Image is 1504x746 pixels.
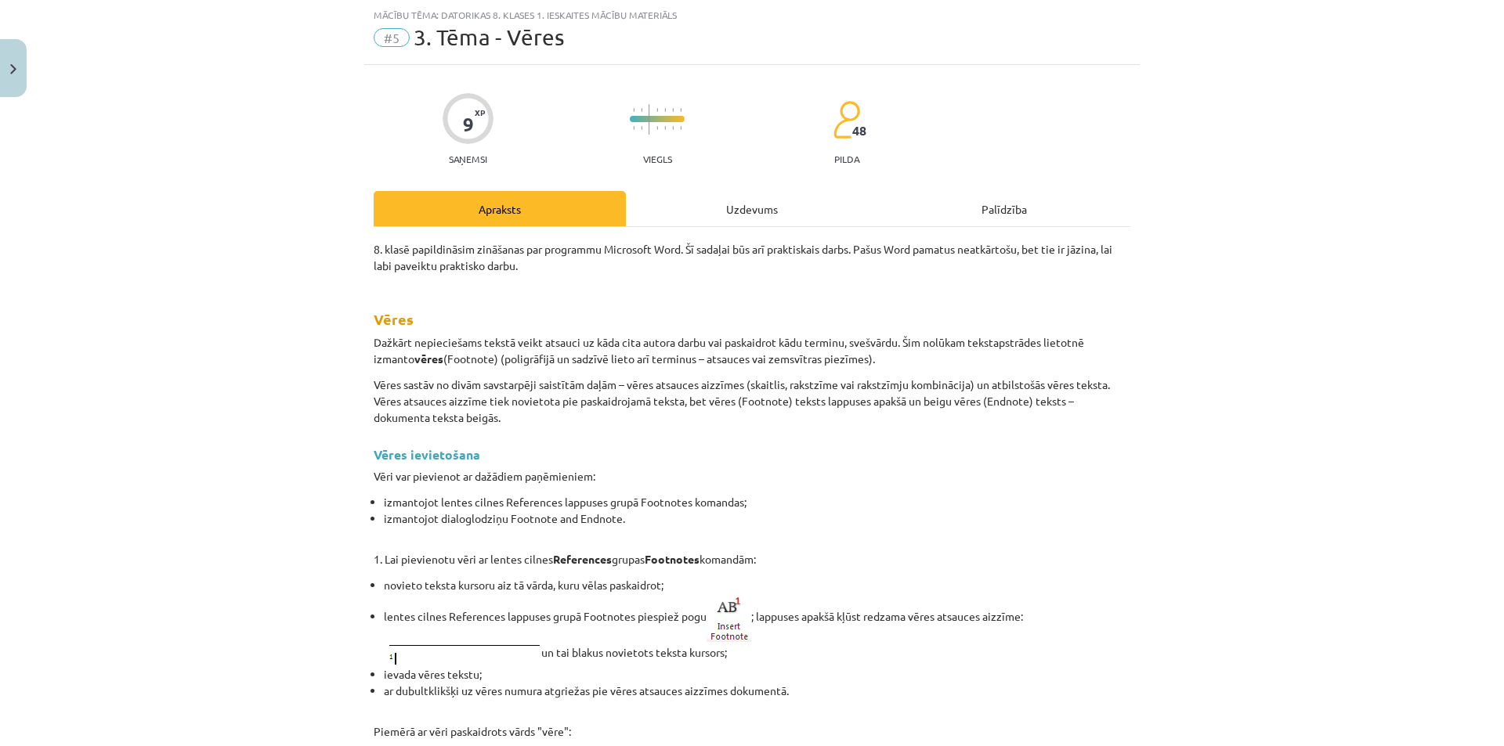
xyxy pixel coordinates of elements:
[645,552,700,566] strong: Footnotes
[641,108,642,112] img: icon-short-line-57e1e144782c952c97e751825c79c345078a6d821885a25fce030b3d8c18986b.svg
[878,191,1130,226] div: Palīdzība
[672,108,674,112] img: icon-short-line-57e1e144782c952c97e751825c79c345078a6d821885a25fce030b3d8c18986b.svg
[656,108,658,112] img: icon-short-line-57e1e144782c952c97e751825c79c345078a6d821885a25fce030b3d8c18986b.svg
[384,510,1130,527] li: izmantojot dialoglodziņu Footnote and Endnote.
[626,191,878,226] div: Uzdevums
[475,108,485,117] span: XP
[10,64,16,74] img: icon-close-lesson-0947bae3869378f0d4975bcd49f059093ad1ed9edebbc8119c70593378902aed.svg
[374,334,1130,367] p: Dažkārt nepieciešams tekstā veikt atsauci uz kāda cita autora darbu vai paskaidrot kādu terminu, ...
[374,551,1130,568] p: 1. Lai pievienotu vēri ar lentes cilnes grupas komandām:
[374,310,414,328] strong: Vēres
[374,377,1130,426] p: Vēres sastāv no divām savstarpēji saistītām daļām – vēres atsauces aizzīmes (skaitlis, rakstzīme ...
[643,153,672,164] p: Viegls
[680,126,681,130] img: icon-short-line-57e1e144782c952c97e751825c79c345078a6d821885a25fce030b3d8c18986b.svg
[633,108,634,112] img: icon-short-line-57e1e144782c952c97e751825c79c345078a6d821885a25fce030b3d8c18986b.svg
[852,124,866,138] span: 48
[384,642,541,666] img: 2
[384,666,1130,683] li: ievada vēres tekstu;
[374,446,480,463] strong: Vēres ievietošana
[664,108,666,112] img: icon-short-line-57e1e144782c952c97e751825c79c345078a6d821885a25fce030b3d8c18986b.svg
[374,9,1130,20] div: Mācību tēma: Datorikas 8. klases 1. ieskaites mācību materiāls
[680,108,681,112] img: icon-short-line-57e1e144782c952c97e751825c79c345078a6d821885a25fce030b3d8c18986b.svg
[834,153,859,164] p: pilda
[374,191,626,226] div: Apraksts
[374,241,1130,274] p: 8. klasē papildināsim zināšanas par programmu Microsoft Word. Šī sadaļai būs arī praktiskais darb...
[384,683,1130,699] li: ar dubultklikšķi uz vēres numura atgriežas pie vēres atsauces aizzīmes dokumentā.
[633,126,634,130] img: icon-short-line-57e1e144782c952c97e751825c79c345078a6d821885a25fce030b3d8c18986b.svg
[384,494,1130,510] li: izmantojot lentes cilnes References lappuses grupā Footnotes komandas;
[374,707,1130,740] p: Piemērā ar vēri paskaidrots vārds "vēre":
[384,577,1130,593] li: novieto teksta kursoru aiz tā vārda, kuru vēlas paskaidrot;
[672,126,674,130] img: icon-short-line-57e1e144782c952c97e751825c79c345078a6d821885a25fce030b3d8c18986b.svg
[374,468,1130,485] p: Vēri var pievienot ar dažādiem paņēmieniem:
[553,552,612,566] strong: References
[384,593,1130,666] li: lentes cilnes References lappuses grupā Footnotes piespiež pogu ; lappuses apakšā kļūst redzama v...
[707,593,751,642] img: 1
[641,126,642,130] img: icon-short-line-57e1e144782c952c97e751825c79c345078a6d821885a25fce030b3d8c18986b.svg
[463,114,474,135] div: 9
[443,153,493,164] p: Saņemsi
[414,351,443,366] strong: vēres
[374,28,410,47] span: #5
[656,126,658,130] img: icon-short-line-57e1e144782c952c97e751825c79c345078a6d821885a25fce030b3d8c18986b.svg
[649,104,650,135] img: icon-long-line-d9ea69661e0d244f92f715978eff75569469978d946b2353a9bb055b3ed8787d.svg
[833,100,860,139] img: students-c634bb4e5e11cddfef0936a35e636f08e4e9abd3cc4e673bd6f9a4125e45ecb1.svg
[664,126,666,130] img: icon-short-line-57e1e144782c952c97e751825c79c345078a6d821885a25fce030b3d8c18986b.svg
[414,24,564,50] span: 3. Tēma - Vēres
